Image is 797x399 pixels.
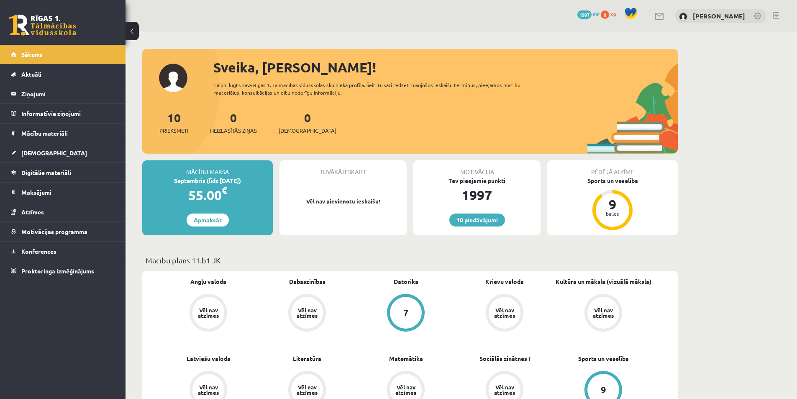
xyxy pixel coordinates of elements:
[493,384,516,395] div: Vēl nav atzīmes
[289,277,325,286] a: Dabaszinības
[21,208,44,216] span: Atzīmes
[279,160,407,176] div: Tuvākā ieskaite
[21,70,41,78] span: Aktuāli
[21,129,68,137] span: Mācību materiāli
[222,184,227,196] span: €
[11,242,115,261] a: Konferences
[413,176,541,185] div: Tev pieejamie punkti
[413,160,541,176] div: Motivācija
[21,51,43,58] span: Sākums
[394,277,418,286] a: Datorika
[142,185,273,205] div: 55.00
[11,84,115,103] a: Ziņojumi
[356,294,455,333] a: 7
[11,163,115,182] a: Digitālie materiāli
[11,261,115,281] a: Proktoringa izmēģinājums
[11,64,115,84] a: Aktuāli
[146,255,674,266] p: Mācību plāns 11.b1 JK
[293,354,321,363] a: Literatūra
[197,307,220,318] div: Vēl nav atzīmes
[547,160,678,176] div: Pēdējā atzīme
[547,176,678,185] div: Sports un veselība
[578,354,629,363] a: Sports un veselība
[159,126,188,135] span: Priekšmeti
[295,307,319,318] div: Vēl nav atzīmes
[479,354,530,363] a: Sociālās zinātnes I
[21,183,115,202] legend: Maksājumi
[394,384,418,395] div: Vēl nav atzīmes
[556,277,651,286] a: Kultūra un māksla (vizuālā māksla)
[547,176,678,232] a: Sports un veselība 9 balles
[493,307,516,318] div: Vēl nav atzīmes
[593,10,600,17] span: mP
[389,354,423,363] a: Matemātika
[279,110,336,135] a: 0[DEMOGRAPHIC_DATA]
[187,354,231,363] a: Latviešu valoda
[21,104,115,123] legend: Informatīvie ziņojumi
[9,15,76,36] a: Rīgas 1. Tālmācības vidusskola
[554,294,653,333] a: Vēl nav atzīmes
[485,277,524,286] a: Krievu valoda
[11,143,115,162] a: [DEMOGRAPHIC_DATA]
[449,214,505,227] a: 10 piedāvājumi
[11,202,115,221] a: Atzīmes
[413,185,541,205] div: 1997
[279,126,336,135] span: [DEMOGRAPHIC_DATA]
[21,247,56,255] span: Konferences
[11,124,115,143] a: Mācību materiāli
[187,214,229,227] a: Apmaksāt
[142,176,273,185] div: Septembris (līdz [DATE])
[190,277,226,286] a: Angļu valoda
[197,384,220,395] div: Vēl nav atzīmes
[592,307,615,318] div: Vēl nav atzīmes
[600,198,625,211] div: 9
[213,57,678,77] div: Sveika, [PERSON_NAME]!
[21,267,94,275] span: Proktoringa izmēģinājums
[601,10,620,17] a: 0 xp
[210,110,257,135] a: 0Neizlasītās ziņas
[11,104,115,123] a: Informatīvie ziņojumi
[258,294,356,333] a: Vēl nav atzīmes
[601,10,609,19] span: 0
[214,81,536,96] div: Laipni lūgts savā Rīgas 1. Tālmācības vidusskolas skolnieka profilā. Šeit Tu vari redzēt tuvojošo...
[11,222,115,241] a: Motivācijas programma
[159,110,188,135] a: 10Priekšmeti
[577,10,600,17] a: 1997 mP
[284,197,402,206] p: Vēl nav pievienotu ieskaišu!
[21,84,115,103] legend: Ziņojumi
[600,211,625,216] div: balles
[577,10,592,19] span: 1997
[21,228,87,235] span: Motivācijas programma
[455,294,554,333] a: Vēl nav atzīmes
[210,126,257,135] span: Neizlasītās ziņas
[610,10,616,17] span: xp
[601,385,606,394] div: 9
[693,12,745,20] a: [PERSON_NAME]
[403,308,409,317] div: 7
[679,13,687,21] img: Kitija Keita Jansone
[21,169,71,176] span: Digitālie materiāli
[21,149,87,157] span: [DEMOGRAPHIC_DATA]
[295,384,319,395] div: Vēl nav atzīmes
[11,45,115,64] a: Sākums
[159,294,258,333] a: Vēl nav atzīmes
[142,160,273,176] div: Mācību maksa
[11,183,115,202] a: Maksājumi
